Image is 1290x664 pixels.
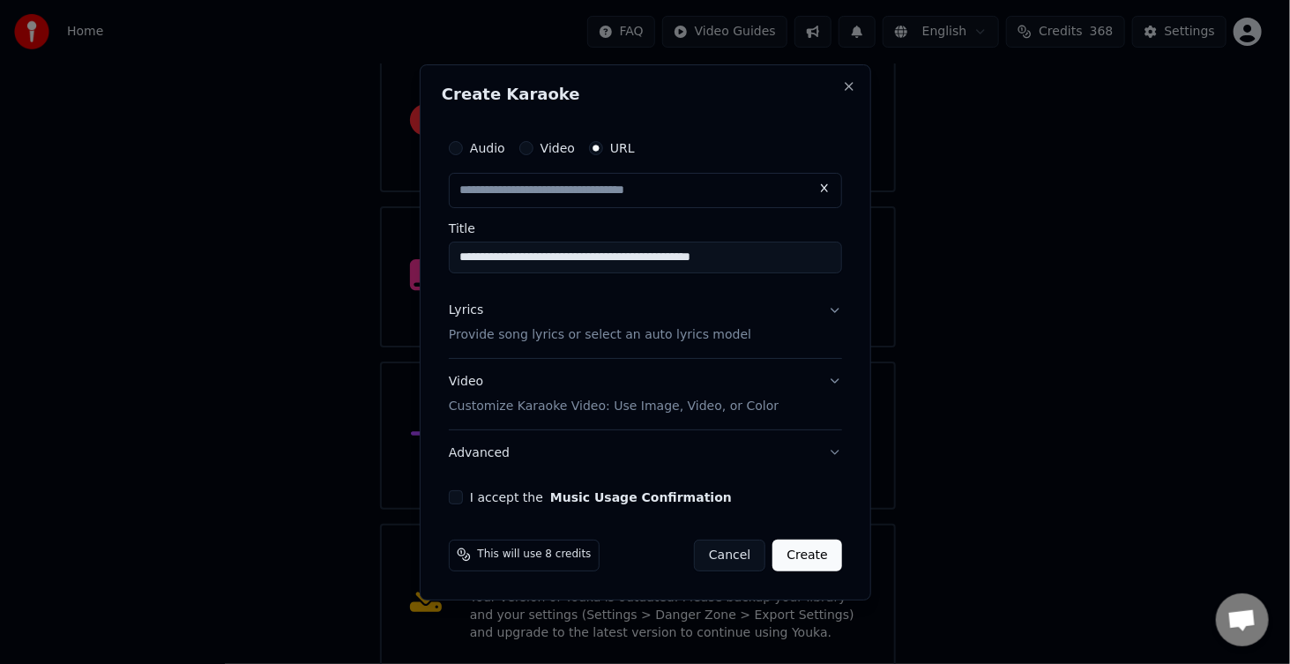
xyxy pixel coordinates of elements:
[449,287,842,358] button: LyricsProvide song lyrics or select an auto lyrics model
[449,222,842,235] label: Title
[449,397,779,414] p: Customize Karaoke Video: Use Image, Video, or Color
[449,302,483,319] div: Lyrics
[470,490,732,503] label: I accept the
[470,142,505,154] label: Audio
[549,490,731,503] button: I accept the
[694,539,765,571] button: Cancel
[449,373,779,415] div: Video
[610,142,635,154] label: URL
[478,548,592,562] span: This will use 8 credits
[540,142,574,154] label: Video
[449,359,842,429] button: VideoCustomize Karaoke Video: Use Image, Video, or Color
[449,429,842,475] button: Advanced
[449,326,751,344] p: Provide song lyrics or select an auto lyrics model
[442,86,849,102] h2: Create Karaoke
[772,539,842,571] button: Create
